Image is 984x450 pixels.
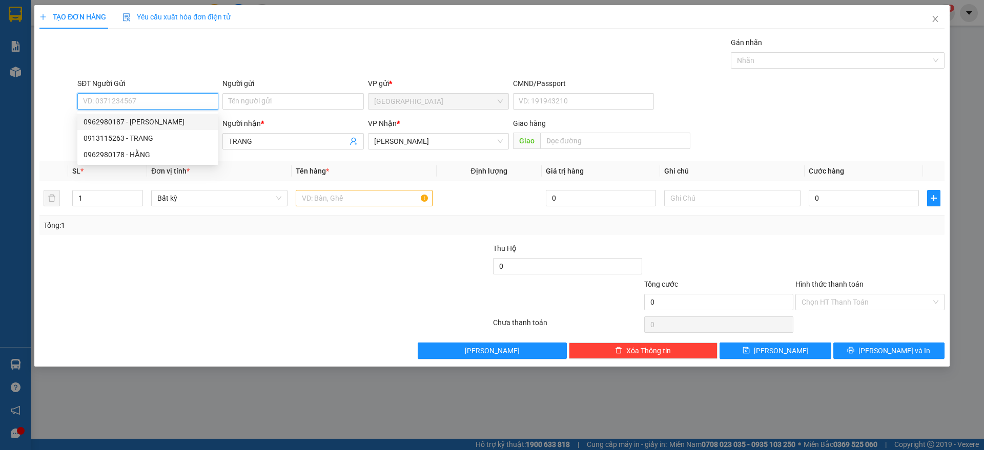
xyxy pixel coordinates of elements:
div: 0962980178 - HẰNG [77,146,218,163]
button: delete [44,190,60,206]
span: Đơn vị tính [151,167,190,175]
span: Yêu cầu xuất hóa đơn điện tử [122,13,231,21]
button: Close [921,5,950,34]
span: plus [928,194,940,202]
span: [PERSON_NAME] [465,345,520,356]
span: Tổng cước [644,280,678,288]
span: delete [615,347,622,355]
button: printer[PERSON_NAME] và In [833,342,945,359]
span: Tên hàng [296,167,329,175]
span: Giao hàng [513,119,546,127]
div: 0913115263 - TRANG [84,133,212,144]
div: Tổng: 1 [44,220,380,231]
div: SĐT Người Gửi [77,78,218,89]
input: 0 [546,190,656,206]
span: close [931,15,939,23]
span: SL [72,167,80,175]
div: VP gửi [368,78,509,89]
b: BIÊN NHẬN GỬI HÀNG [66,15,98,81]
span: Giá trị hàng [546,167,584,175]
button: [PERSON_NAME] [418,342,567,359]
span: Giao [513,133,540,149]
div: 0962980187 - THÚY HẰNG [77,114,218,130]
li: (c) 2017 [86,49,141,61]
div: CMND/Passport [513,78,654,89]
span: Định lượng [471,167,507,175]
img: logo.jpg [111,13,136,37]
th: Ghi chú [660,161,805,181]
div: 0962980178 - HẰNG [84,149,212,160]
span: save [743,347,750,355]
input: Ghi Chú [664,190,801,206]
b: [PERSON_NAME] [13,66,58,114]
span: printer [847,347,854,355]
div: 0913115263 - TRANG [77,130,218,146]
div: 0962980187 - [PERSON_NAME] [84,116,212,127]
img: icon [122,13,131,22]
span: Nha Trang [374,94,503,109]
span: [PERSON_NAME] [754,345,809,356]
div: Người gửi [222,78,363,89]
span: VP Nhận [368,119,397,127]
button: deleteXóa Thông tin [569,342,718,359]
span: user-add [350,137,358,145]
span: Thu Hộ [493,244,517,252]
b: [DOMAIN_NAME] [86,39,141,47]
button: save[PERSON_NAME] [720,342,831,359]
span: Phạm Ngũ Lão [374,134,503,149]
button: plus [927,190,940,206]
div: Người nhận [222,118,363,129]
input: Dọc đường [540,133,690,149]
img: logo.jpg [13,13,64,64]
span: Bất kỳ [157,190,281,206]
span: Cước hàng [809,167,844,175]
label: Hình thức thanh toán [795,280,864,288]
span: [PERSON_NAME] và In [858,345,930,356]
input: VD: Bàn, Ghế [296,190,432,206]
label: Gán nhãn [731,38,762,47]
span: Xóa Thông tin [626,345,671,356]
span: plus [39,13,47,20]
span: TẠO ĐƠN HÀNG [39,13,106,21]
div: Chưa thanh toán [492,317,643,335]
